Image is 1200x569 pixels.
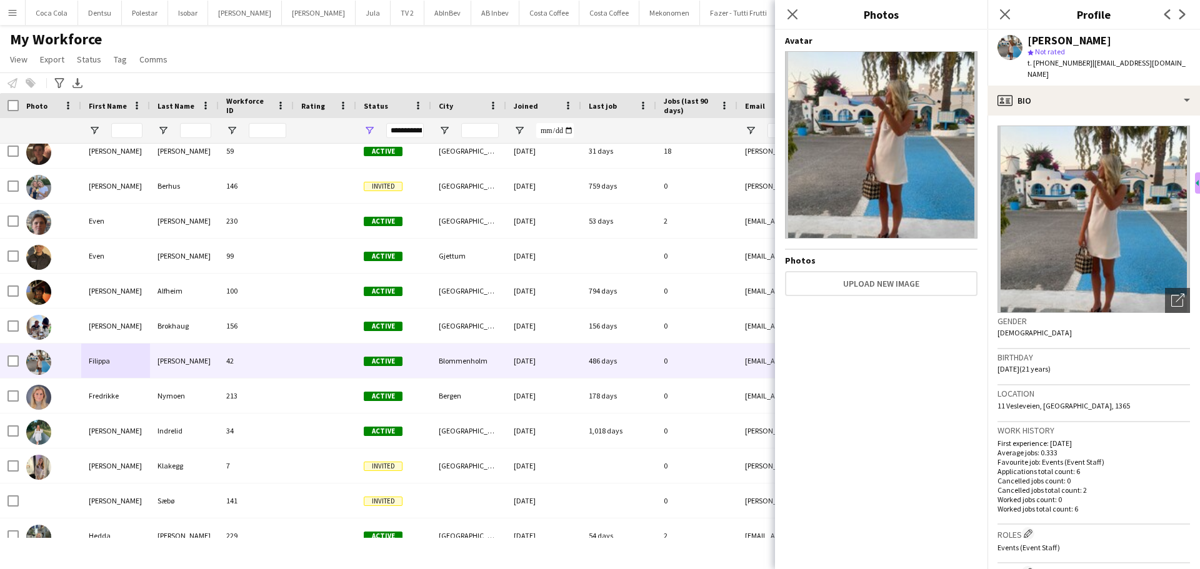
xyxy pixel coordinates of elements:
div: 59 [219,134,294,168]
div: 53 days [581,204,656,238]
div: [PERSON_NAME][EMAIL_ADDRESS][DOMAIN_NAME] [737,169,987,203]
img: Crew avatar or photo [997,126,1190,313]
div: [PERSON_NAME][EMAIL_ADDRESS][DOMAIN_NAME] [737,448,987,483]
app-action-btn: Advanced filters [52,76,67,91]
button: Open Filter Menu [745,125,756,136]
div: 0 [656,274,737,308]
span: Active [364,147,402,156]
span: First Name [89,101,127,111]
div: Indrelid [150,413,219,448]
div: 1,018 days [581,413,656,448]
div: [PERSON_NAME] [150,204,219,238]
div: Berhus [150,169,219,203]
span: Email [745,101,765,111]
div: [PERSON_NAME] [81,169,150,203]
p: Cancelled jobs count: 0 [997,476,1190,485]
div: 2 [656,204,737,238]
span: t. [PHONE_NUMBER] [1027,58,1092,67]
span: Joined [514,101,538,111]
div: [DATE] [506,309,581,343]
span: [DATE] (21 years) [997,364,1051,374]
div: [DATE] [506,204,581,238]
div: 0 [656,239,737,273]
h3: Profile [987,6,1200,22]
span: Status [77,54,101,65]
div: 42 [219,344,294,378]
span: Active [364,427,402,436]
span: Tag [114,54,127,65]
div: [DATE] [506,413,581,448]
span: City [439,101,453,111]
div: Open photos pop-in [1165,288,1190,313]
button: Costa Coffee [579,1,639,25]
button: Open Filter Menu [364,125,375,136]
span: Last job [589,101,617,111]
a: Export [35,51,69,67]
div: [DATE] [506,518,581,553]
div: 141 [219,483,294,518]
div: [GEOGRAPHIC_DATA] [431,413,506,448]
div: 54 days [581,518,656,553]
span: Export [40,54,64,65]
div: [EMAIL_ADDRESS][DOMAIN_NAME] [737,379,987,413]
div: [PERSON_NAME] [81,483,150,518]
div: Alfheim [150,274,219,308]
h3: Location [997,388,1190,399]
div: 7 [219,448,294,483]
div: 759 days [581,169,656,203]
h4: Avatar [785,35,977,46]
div: Nymoen [150,379,219,413]
app-action-btn: Export XLSX [70,76,85,91]
div: 34 [219,413,294,448]
button: Open Filter Menu [439,125,450,136]
img: Fredrikke Nymoen [26,385,51,410]
img: Hanna Indrelid [26,420,51,445]
span: My Workforce [10,30,102,49]
p: Applications total count: 6 [997,467,1190,476]
div: 0 [656,413,737,448]
span: Workforce ID [226,96,271,115]
div: 146 [219,169,294,203]
div: [GEOGRAPHIC_DATA] [431,169,506,203]
button: TV 2 [391,1,424,25]
p: Favourite job: Events (Event Staff) [997,457,1190,467]
img: Crew avatar [785,51,977,239]
div: Even [81,239,150,273]
div: 0 [656,379,737,413]
span: Active [364,217,402,226]
span: Active [364,322,402,331]
button: [PERSON_NAME] [208,1,282,25]
div: 2 [656,518,737,553]
a: Tag [109,51,132,67]
div: [PERSON_NAME] [150,239,219,273]
span: 11 Vesleveien, [GEOGRAPHIC_DATA], 1365 [997,401,1130,410]
div: Even [81,204,150,238]
img: Filippa Jacobsen [26,350,51,375]
div: Fredrikke [81,379,150,413]
button: Open Filter Menu [157,125,169,136]
h3: Gender [997,315,1190,327]
button: [PERSON_NAME] [282,1,356,25]
div: [EMAIL_ADDRESS][PERSON_NAME][DOMAIN_NAME] [737,518,987,553]
span: Status [364,101,388,111]
div: [PERSON_NAME][EMAIL_ADDRESS][DOMAIN_NAME] [737,413,987,448]
button: Isobar [168,1,208,25]
a: Status [72,51,106,67]
img: Hedda Egerdahl [26,525,51,550]
div: 0 [656,483,737,518]
span: View [10,54,27,65]
input: Joined Filter Input [536,123,574,138]
img: Fabian Alfheim [26,280,51,305]
span: Active [364,252,402,261]
img: Hanna Klakegg [26,455,51,480]
div: [GEOGRAPHIC_DATA] [431,134,506,168]
div: [PERSON_NAME] [81,413,150,448]
input: City Filter Input [461,123,499,138]
span: Not rated [1035,47,1065,56]
div: 31 days [581,134,656,168]
span: Active [364,392,402,401]
span: Active [364,532,402,541]
span: Events (Event Staff) [997,543,1060,552]
div: 0 [656,344,737,378]
div: 178 days [581,379,656,413]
